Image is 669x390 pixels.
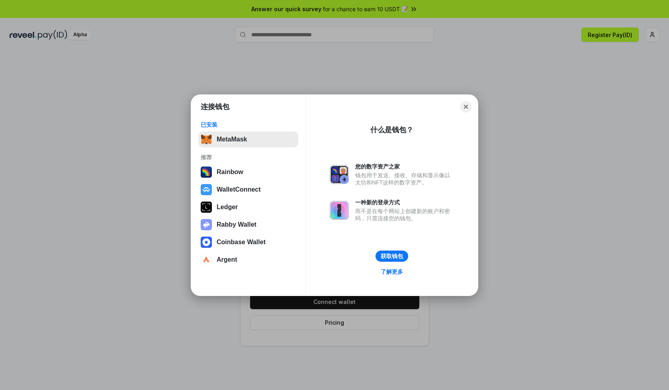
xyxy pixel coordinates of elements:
[201,167,212,178] img: svg+xml,%3Csvg%20width%3D%22120%22%20height%3D%22120%22%20viewBox%3D%220%200%20120%20120%22%20fil...
[460,101,471,112] button: Close
[217,169,243,176] div: Rainbow
[217,256,237,263] div: Argent
[355,172,454,186] div: 钱包用于发送、接收、存储和显示像以太坊和NFT这样的数字资产。
[198,199,298,215] button: Ledger
[201,154,296,161] div: 推荐
[201,254,212,265] img: svg+xml,%3Csvg%20width%3D%2228%22%20height%3D%2228%22%20viewBox%3D%220%200%2028%2028%22%20fill%3D...
[198,182,298,198] button: WalletConnect
[198,234,298,250] button: Coinbase Wallet
[201,102,229,112] h1: 连接钱包
[330,165,349,184] img: svg+xml,%3Csvg%20xmlns%3D%22http%3A%2F%2Fwww.w3.org%2F2000%2Fsvg%22%20fill%3D%22none%22%20viewBox...
[217,186,261,193] div: WalletConnect
[376,267,408,277] a: 了解更多
[381,253,403,260] div: 获取钱包
[330,201,349,220] img: svg+xml,%3Csvg%20xmlns%3D%22http%3A%2F%2Fwww.w3.org%2F2000%2Fsvg%22%20fill%3D%22none%22%20viewBox...
[198,252,298,268] button: Argent
[201,219,212,230] img: svg+xml,%3Csvg%20xmlns%3D%22http%3A%2F%2Fwww.w3.org%2F2000%2Fsvg%22%20fill%3D%22none%22%20viewBox...
[381,268,403,275] div: 了解更多
[201,237,212,248] img: svg+xml,%3Csvg%20width%3D%2228%22%20height%3D%2228%22%20viewBox%3D%220%200%2028%2028%22%20fill%3D...
[355,208,454,222] div: 而不是在每个网站上创建新的账户和密码，只需连接您的钱包。
[376,251,408,262] button: 获取钱包
[217,221,256,228] div: Rabby Wallet
[198,164,298,180] button: Rainbow
[201,202,212,213] img: svg+xml,%3Csvg%20xmlns%3D%22http%3A%2F%2Fwww.w3.org%2F2000%2Fsvg%22%20width%3D%2228%22%20height%3...
[198,131,298,147] button: MetaMask
[217,204,238,211] div: Ledger
[198,217,298,233] button: Rabby Wallet
[217,239,266,246] div: Coinbase Wallet
[355,163,454,170] div: 您的数字资产之家
[217,136,247,143] div: MetaMask
[201,121,296,128] div: 已安装
[201,134,212,145] img: svg+xml,%3Csvg%20fill%3D%22none%22%20height%3D%2233%22%20viewBox%3D%220%200%2035%2033%22%20width%...
[201,184,212,195] img: svg+xml,%3Csvg%20width%3D%2228%22%20height%3D%2228%22%20viewBox%3D%220%200%2028%2028%22%20fill%3D...
[370,125,413,135] div: 什么是钱包？
[355,199,454,206] div: 一种新的登录方式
